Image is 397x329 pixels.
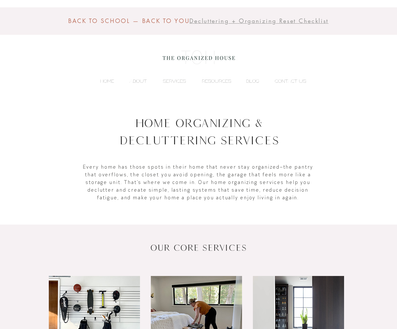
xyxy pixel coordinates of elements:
[189,76,234,86] a: RESOURCES
[150,76,189,86] a: SERVICES
[160,45,238,70] img: the organized house
[189,17,328,25] a: Decluttering + Organizing Reset Checklist
[43,242,355,254] h2: OUR CORE SERVICES
[272,76,309,86] p: CONTACT US
[199,76,234,86] p: RESOURCES
[160,76,189,86] p: SERVICES
[243,76,262,86] p: BLOG
[88,76,309,86] nav: Site
[262,76,309,86] a: CONTACT US
[234,76,262,86] a: BLOG
[83,163,314,201] p: Every home has those spots in their home that never stay organized—the pantry that overflows, the...
[87,114,312,149] h1: Home Organizing & Decluttering Services
[88,76,117,86] a: HOME
[97,76,117,86] p: HOME
[126,76,150,86] p: ABOUT
[68,17,190,25] span: BACK TO SCHOOL — BACK TO YOU
[117,76,150,86] a: ABOUT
